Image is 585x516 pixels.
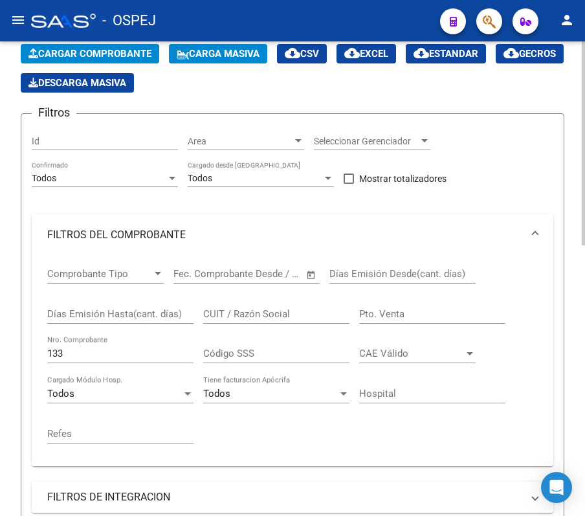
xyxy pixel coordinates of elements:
span: - OSPEJ [102,6,156,35]
span: Area [188,136,292,147]
span: Cargar Comprobante [28,48,151,60]
mat-panel-title: FILTROS DE INTEGRACION [47,490,522,504]
button: EXCEL [337,44,396,63]
mat-icon: person [559,12,575,28]
mat-icon: cloud_download [503,45,519,61]
button: Estandar [406,44,486,63]
mat-panel-title: FILTROS DEL COMPROBANTE [47,228,522,242]
mat-icon: cloud_download [414,45,429,61]
span: Todos [188,173,212,183]
mat-icon: menu [10,12,26,28]
span: Mostrar totalizadores [359,171,447,186]
button: Descarga Masiva [21,73,134,93]
span: Estandar [414,48,478,60]
span: EXCEL [344,48,388,60]
span: CSV [285,48,319,60]
div: Open Intercom Messenger [541,472,572,503]
span: Comprobante Tipo [47,268,152,280]
span: Seleccionar Gerenciador [314,136,419,147]
button: Gecros [496,44,564,63]
span: CAE Válido [359,348,464,359]
button: CSV [277,44,327,63]
button: Cargar Comprobante [21,44,159,63]
mat-expansion-panel-header: FILTROS DE INTEGRACION [32,482,553,513]
span: Gecros [503,48,556,60]
h3: Filtros [32,104,76,122]
button: Carga Masiva [169,44,267,63]
app-download-masive: Descarga masiva de comprobantes (adjuntos) [21,73,134,93]
span: Todos [32,173,56,183]
button: Open calendar [304,267,319,282]
input: Fecha inicio [173,268,226,280]
span: Todos [203,388,230,399]
div: FILTROS DEL COMPROBANTE [32,256,553,466]
span: Descarga Masiva [28,77,126,89]
mat-icon: cloud_download [285,45,300,61]
span: Carga Masiva [177,48,259,60]
mat-icon: cloud_download [344,45,360,61]
input: Fecha fin [237,268,300,280]
mat-expansion-panel-header: FILTROS DEL COMPROBANTE [32,214,553,256]
span: Todos [47,388,74,399]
